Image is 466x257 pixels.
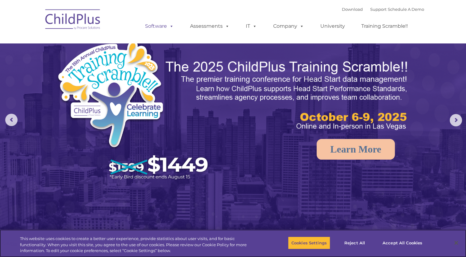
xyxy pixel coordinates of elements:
a: Training Scramble!! [355,20,414,32]
button: Accept All Cookies [379,236,426,249]
div: This website uses cookies to create a better user experience, provide statistics about user visit... [20,236,256,254]
a: Learn More [317,139,395,160]
a: University [314,20,351,32]
a: Download [342,7,363,12]
a: Software [139,20,180,32]
button: Close [449,236,463,250]
button: Cookies Settings [288,236,330,249]
a: Company [267,20,310,32]
font: | [342,7,424,12]
span: Phone number [86,66,112,71]
button: Reject All [335,236,374,249]
a: Support [370,7,387,12]
a: Assessments [184,20,236,32]
a: Schedule A Demo [388,7,424,12]
img: ChildPlus by Procare Solutions [42,5,104,36]
span: Last name [86,41,104,45]
a: IT [240,20,263,32]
